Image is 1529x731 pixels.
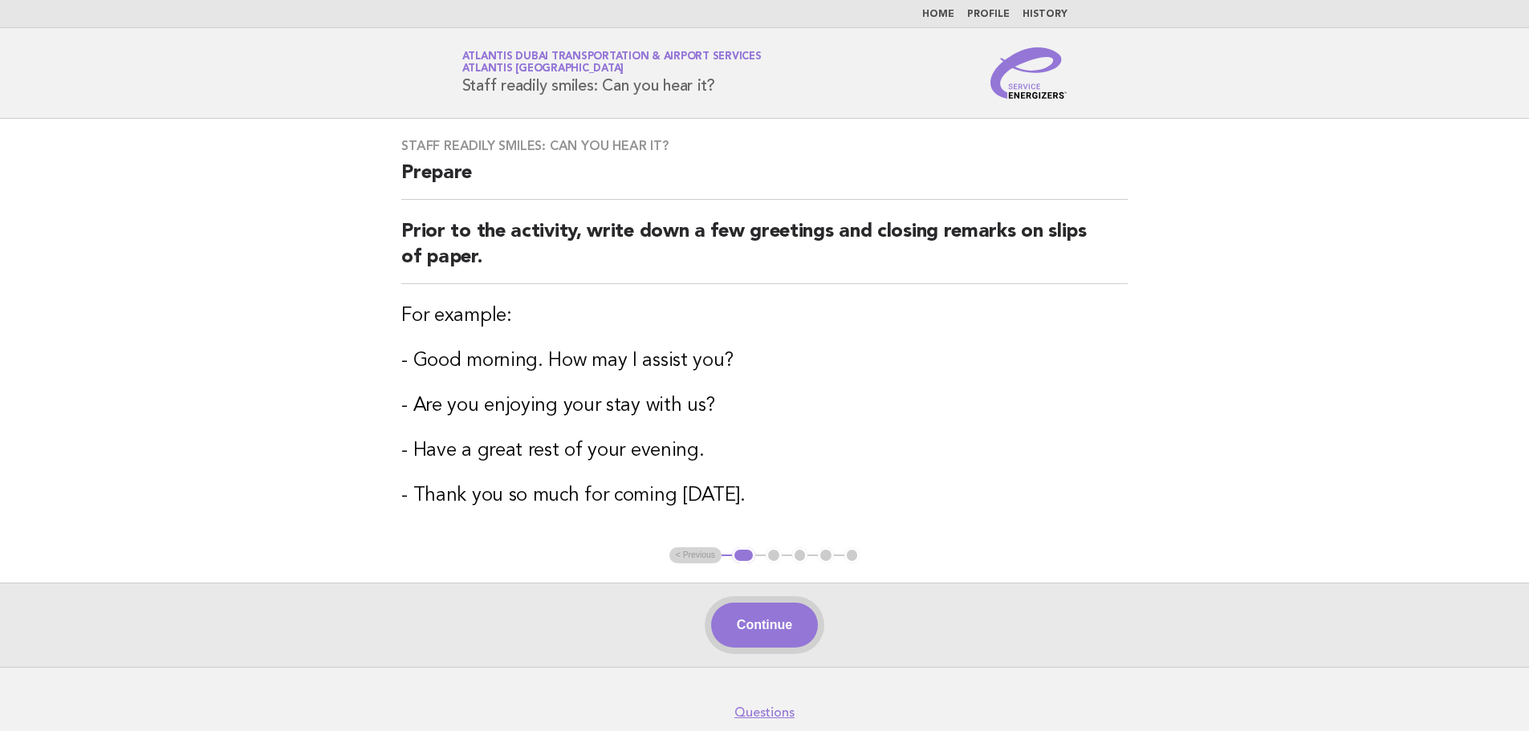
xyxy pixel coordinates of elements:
a: Home [922,10,954,19]
h1: Staff readily smiles: Can you hear it? [462,52,762,94]
button: Continue [711,603,818,648]
h3: - Thank you so much for coming [DATE]. [401,483,1128,509]
a: Questions [734,705,795,721]
h3: - Good morning. How may I assist you? [401,348,1128,374]
a: Atlantis Dubai Transportation & Airport ServicesAtlantis [GEOGRAPHIC_DATA] [462,51,762,74]
a: History [1023,10,1067,19]
h3: - Are you enjoying your stay with us? [401,393,1128,419]
span: Atlantis [GEOGRAPHIC_DATA] [462,64,624,75]
h3: For example: [401,303,1128,329]
h3: - Have a great rest of your evening. [401,438,1128,464]
h3: Staff readily smiles: Can you hear it? [401,138,1128,154]
a: Profile [967,10,1010,19]
button: 1 [732,547,755,563]
img: Service Energizers [990,47,1067,99]
h2: Prior to the activity, write down a few greetings and closing remarks on slips of paper. [401,219,1128,284]
h2: Prepare [401,160,1128,200]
